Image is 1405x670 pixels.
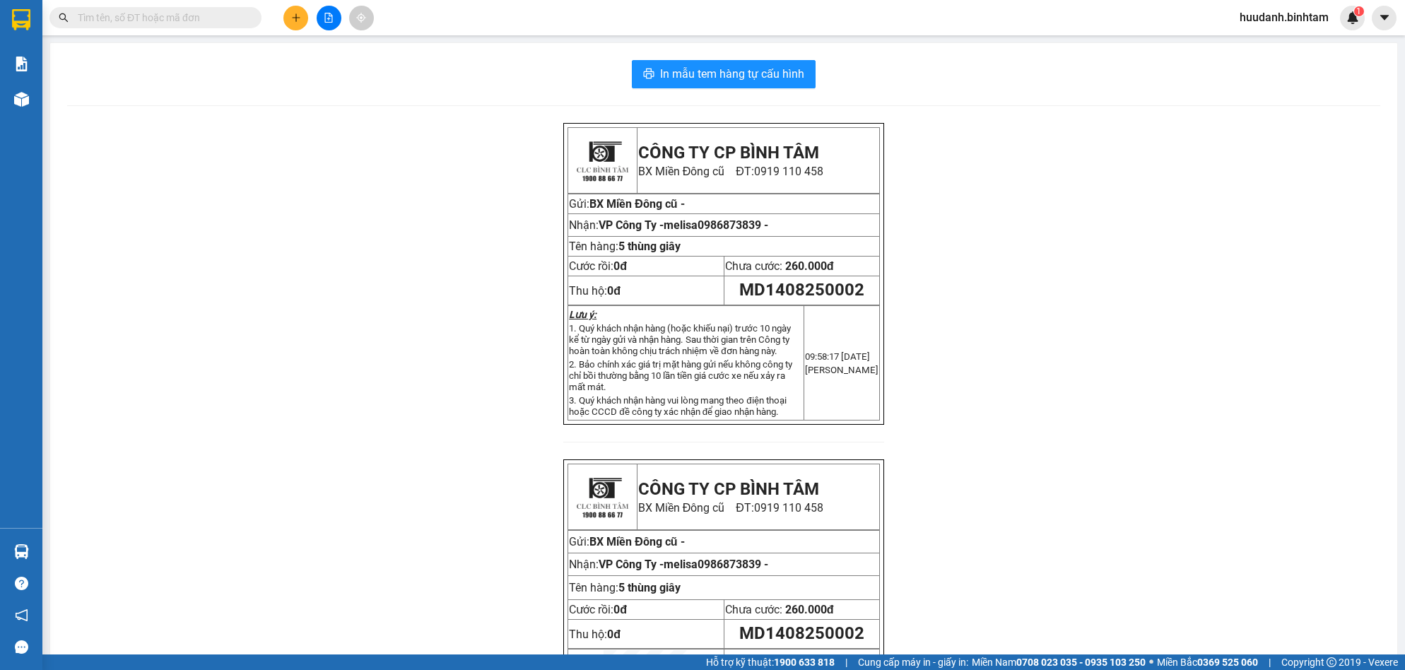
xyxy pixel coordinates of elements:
[569,558,768,571] span: Nhận:
[754,501,823,515] span: 0919 110 458
[739,280,864,300] span: MD1408250002
[613,259,627,273] span: 0đ
[78,10,245,25] input: Tìm tên, số ĐT hoặc mã đơn
[698,218,768,232] span: 0986873839 -
[283,6,308,30] button: plus
[739,623,864,643] span: MD1408250002
[618,581,681,594] span: 5 thùng giây
[638,479,819,499] strong: CÔNG TY CP BÌNH TÂM
[1016,657,1146,668] strong: 0708 023 035 - 0935 103 250
[569,628,621,641] span: Thu hộ:
[607,628,621,641] strong: 0đ
[638,143,819,163] strong: CÔNG TY CP BÌNH TÂM
[785,603,834,616] span: 260.000đ
[291,13,301,23] span: plus
[1269,654,1271,670] span: |
[569,359,792,392] span: 2. Bảo chính xác giá trị mặt hàng gửi nếu không công ty chỉ bồi thường bằng 10 lần tiền giá cước ...
[1157,654,1258,670] span: Miền Bắc
[569,218,768,232] span: Nhận:
[785,259,834,273] span: 260.000đ
[607,284,621,298] strong: 0đ
[356,13,366,23] span: aim
[1228,8,1340,26] span: huudanh.binhtam
[706,654,835,670] span: Hỗ trợ kỹ thuật:
[664,218,768,232] span: melisa
[14,92,29,107] img: warehouse-icon
[754,165,823,178] span: 0919 110 458
[618,240,681,253] span: 5 thùng giây
[14,544,29,559] img: warehouse-icon
[1346,11,1359,24] img: icon-new-feature
[698,558,768,571] span: 0986873839 -
[15,640,28,654] span: message
[569,284,621,298] span: Thu hộ:
[569,309,596,320] strong: Lưu ý:
[1149,659,1153,665] span: ⚪️
[569,323,791,356] span: 1. Quý khách nhận hàng (hoặc khiếu nại) trước 10 ngày kể từ ngày gửi và nhận hàng. Sau thời gian ...
[664,558,768,571] span: melisa
[725,603,834,616] span: Chưa cước:
[599,558,768,571] span: VP Công Ty -
[14,57,29,71] img: solution-icon
[774,657,835,668] strong: 1900 633 818
[599,218,768,232] span: VP Công Ty -
[805,365,878,375] span: [PERSON_NAME]
[613,603,627,616] span: 0đ
[349,6,374,30] button: aim
[858,654,968,670] span: Cung cấp máy in - giấy in:
[569,581,681,594] span: Tên hàng:
[589,535,684,548] span: BX Miền Đông cũ -
[569,259,627,273] span: Cước rồi:
[570,465,634,529] img: logo
[1354,6,1364,16] sup: 1
[805,351,870,362] span: 09:58:17 [DATE]
[638,501,823,515] span: BX Miền Đông cũ ĐT:
[569,603,627,616] span: Cước rồi:
[1372,6,1397,30] button: caret-down
[12,9,30,30] img: logo-vxr
[638,165,823,178] span: BX Miền Đông cũ ĐT:
[15,609,28,622] span: notification
[972,654,1146,670] span: Miền Nam
[59,13,69,23] span: search
[1327,657,1336,667] span: copyright
[570,129,634,192] img: logo
[1197,657,1258,668] strong: 0369 525 060
[589,197,684,211] span: BX Miền Đông cũ -
[569,395,786,417] span: 3. Quý khách nhận hàng vui lòng mang theo điện thoại hoặc CCCD đề công ty xác nhận để giao nhận h...
[569,197,589,211] span: Gửi:
[15,577,28,590] span: question-circle
[1378,11,1391,24] span: caret-down
[569,535,684,548] span: Gửi:
[725,259,834,273] span: Chưa cước:
[845,654,847,670] span: |
[324,13,334,23] span: file-add
[569,240,681,253] span: Tên hàng:
[632,60,816,88] button: printerIn mẫu tem hàng tự cấu hình
[317,6,341,30] button: file-add
[1356,6,1361,16] span: 1
[643,68,654,81] span: printer
[660,65,804,83] span: In mẫu tem hàng tự cấu hình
